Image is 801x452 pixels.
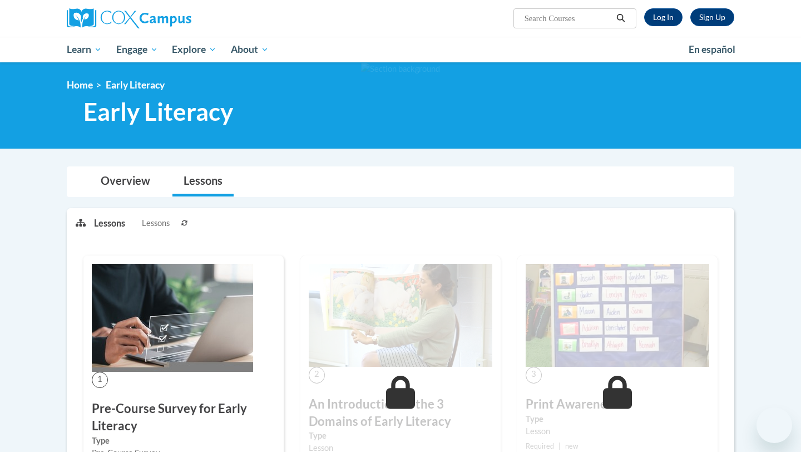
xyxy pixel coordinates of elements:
[165,37,224,62] a: Explore
[526,413,709,425] label: Type
[309,430,492,442] label: Type
[526,396,709,413] h3: Print Awareness
[526,367,542,383] span: 3
[90,167,161,196] a: Overview
[92,400,275,435] h3: Pre-Course Survey for Early Literacy
[92,372,108,388] span: 1
[523,12,612,25] input: Search Courses
[94,217,125,229] p: Lessons
[612,12,629,25] button: Search
[92,435,275,447] label: Type
[67,8,278,28] a: Cox Campus
[60,37,109,62] a: Learn
[690,8,734,26] a: Register
[309,264,492,367] img: Course Image
[106,79,165,91] span: Early Literacy
[309,396,492,430] h3: An Introduction to the 3 Domains of Early Literacy
[231,43,269,56] span: About
[109,37,165,62] a: Engage
[565,442,578,450] span: new
[224,37,276,62] a: About
[172,167,234,196] a: Lessons
[116,43,158,56] span: Engage
[83,97,233,126] span: Early Literacy
[67,43,102,56] span: Learn
[361,63,440,75] img: Section background
[526,425,709,438] div: Lesson
[92,264,253,372] img: Course Image
[644,8,683,26] a: Log In
[681,38,743,61] a: En español
[67,79,93,91] a: Home
[526,442,554,450] span: Required
[142,217,170,229] span: Lessons
[756,407,792,443] iframe: Button to launch messaging window
[309,367,325,383] span: 2
[67,8,191,28] img: Cox Campus
[558,442,561,450] span: |
[689,43,735,55] span: En español
[172,43,216,56] span: Explore
[50,37,751,62] div: Main menu
[526,264,709,367] img: Course Image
